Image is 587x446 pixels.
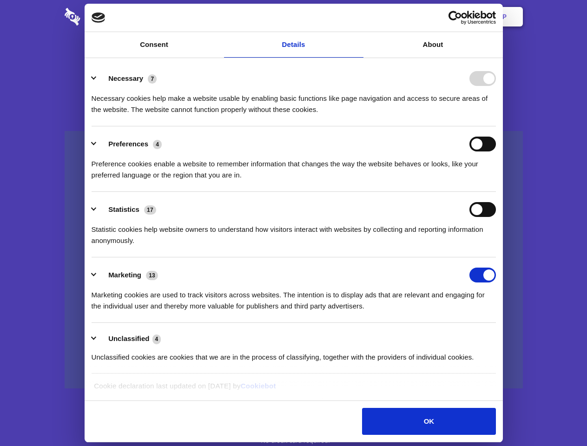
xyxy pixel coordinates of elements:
h1: Eliminate Slack Data Loss. [65,42,523,75]
div: Necessary cookies help make a website usable by enabling basic functions like page navigation and... [92,86,496,115]
a: Details [224,32,363,58]
div: Cookie declaration last updated on [DATE] by [87,380,500,399]
div: Preference cookies enable a website to remember information that changes the way the website beha... [92,151,496,181]
span: 13 [146,271,158,280]
label: Marketing [108,271,141,279]
img: logo-wordmark-white-trans-d4663122ce5f474addd5e946df7df03e33cb6a1c49d2221995e7729f52c070b2.svg [65,8,144,26]
span: 17 [144,205,156,215]
button: Marketing (13) [92,268,164,282]
label: Statistics [108,205,139,213]
span: 4 [153,140,162,149]
span: 7 [148,74,157,84]
a: Usercentrics Cookiebot - opens in a new window [415,11,496,25]
button: OK [362,408,495,435]
span: 4 [152,334,161,344]
h4: Auto-redaction of sensitive data, encrypted data sharing and self-destructing private chats. Shar... [65,85,523,115]
a: Login [422,2,462,31]
img: logo [92,13,106,23]
a: Contact [377,2,420,31]
div: Statistic cookies help website owners to understand how visitors interact with websites by collec... [92,217,496,246]
a: Cookiebot [241,382,276,390]
div: Unclassified cookies are cookies that we are in the process of classifying, together with the pro... [92,345,496,363]
iframe: Drift Widget Chat Controller [541,400,576,435]
button: Statistics (17) [92,202,162,217]
button: Preferences (4) [92,137,168,151]
label: Preferences [108,140,148,148]
a: Pricing [273,2,313,31]
div: Marketing cookies are used to track visitors across websites. The intention is to display ads tha... [92,282,496,312]
button: Unclassified (4) [92,333,167,345]
a: Consent [85,32,224,58]
label: Necessary [108,74,143,82]
button: Necessary (7) [92,71,163,86]
a: Wistia video thumbnail [65,131,523,389]
a: About [363,32,503,58]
